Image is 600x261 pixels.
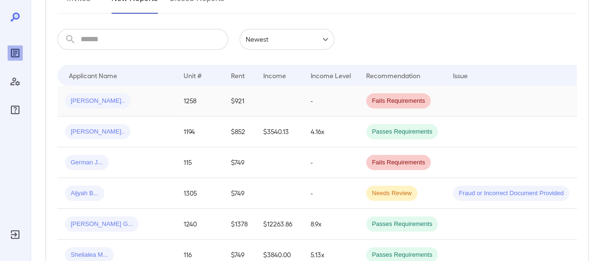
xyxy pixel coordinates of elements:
td: - [303,86,359,117]
td: 8.9x [303,209,359,240]
span: Passes Requirements [366,251,438,260]
span: [PERSON_NAME].. [65,127,130,136]
td: $3540.13 [256,117,303,147]
span: [PERSON_NAME].. [65,97,130,106]
span: Fails Requirements [366,97,431,106]
div: Recommendation [366,70,420,81]
td: - [303,147,359,178]
td: $921 [223,86,256,117]
td: 115 [176,147,223,178]
td: 1240 [176,209,223,240]
div: FAQ [8,102,23,117]
span: Aijyah B... [65,189,104,198]
span: Shelialea M... [65,251,114,260]
div: Income [263,70,286,81]
div: Manage Users [8,74,23,89]
div: Newest [240,29,334,50]
span: Passes Requirements [366,220,438,229]
td: $12263.86 [256,209,303,240]
div: Issue [453,70,468,81]
td: - [303,178,359,209]
td: $1378 [223,209,256,240]
div: Rent [231,70,246,81]
div: Log Out [8,227,23,242]
div: Applicant Name [69,70,117,81]
div: Income Level [311,70,351,81]
td: 1258 [176,86,223,117]
td: $852 [223,117,256,147]
span: [PERSON_NAME] G... [65,220,138,229]
span: Fails Requirements [366,158,431,167]
span: German J... [65,158,109,167]
span: Fraud or Incorrect Document Provided [453,189,569,198]
td: 1194 [176,117,223,147]
div: Unit # [184,70,202,81]
span: Passes Requirements [366,127,438,136]
td: $749 [223,147,256,178]
div: Reports [8,45,23,61]
td: 4.16x [303,117,359,147]
span: Needs Review [366,189,417,198]
td: 1305 [176,178,223,209]
td: $749 [223,178,256,209]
